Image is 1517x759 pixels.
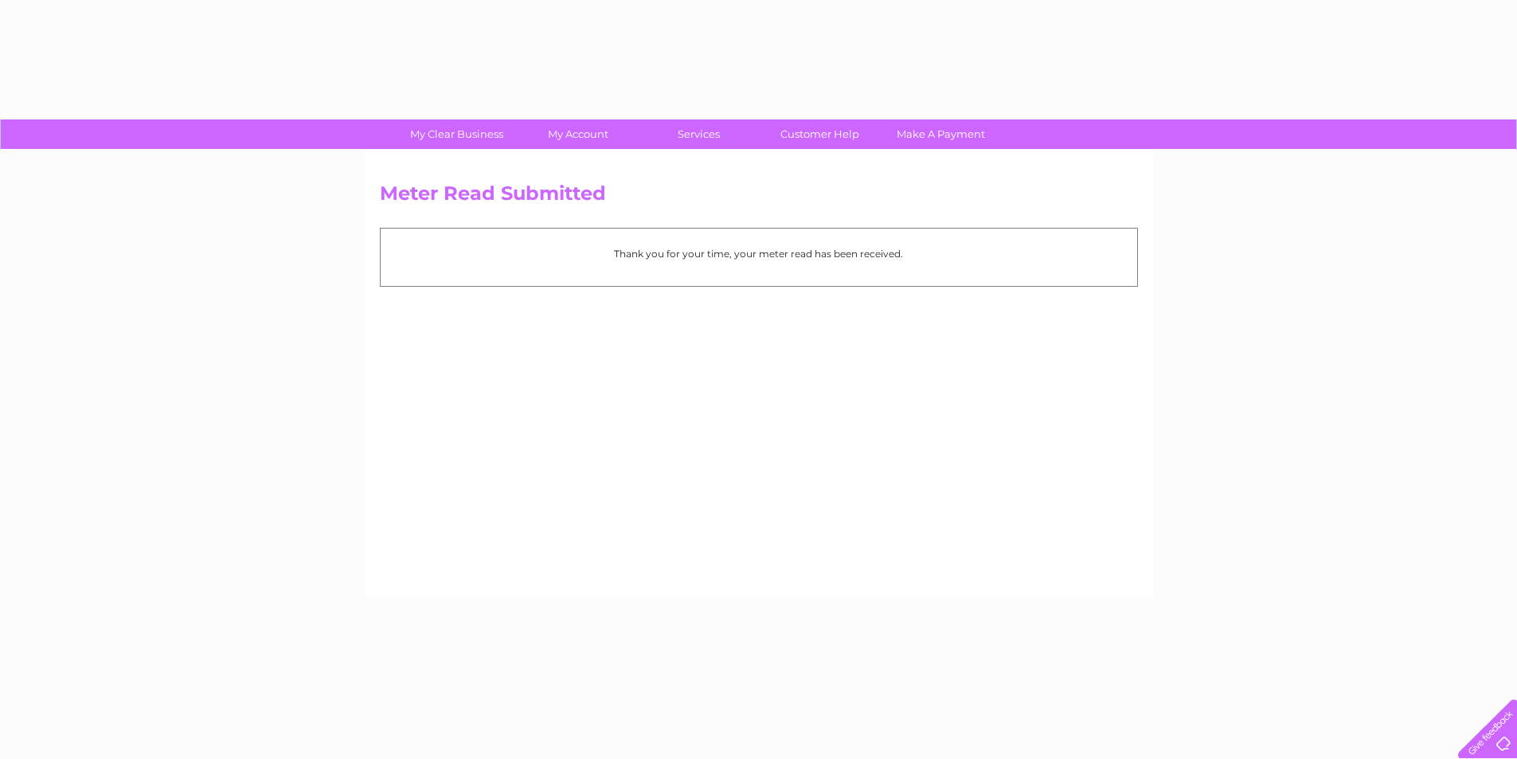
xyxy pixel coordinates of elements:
[875,119,1007,149] a: Make A Payment
[633,119,764,149] a: Services
[391,119,522,149] a: My Clear Business
[380,182,1138,213] h2: Meter Read Submitted
[754,119,886,149] a: Customer Help
[512,119,643,149] a: My Account
[389,246,1129,261] p: Thank you for your time, your meter read has been received.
